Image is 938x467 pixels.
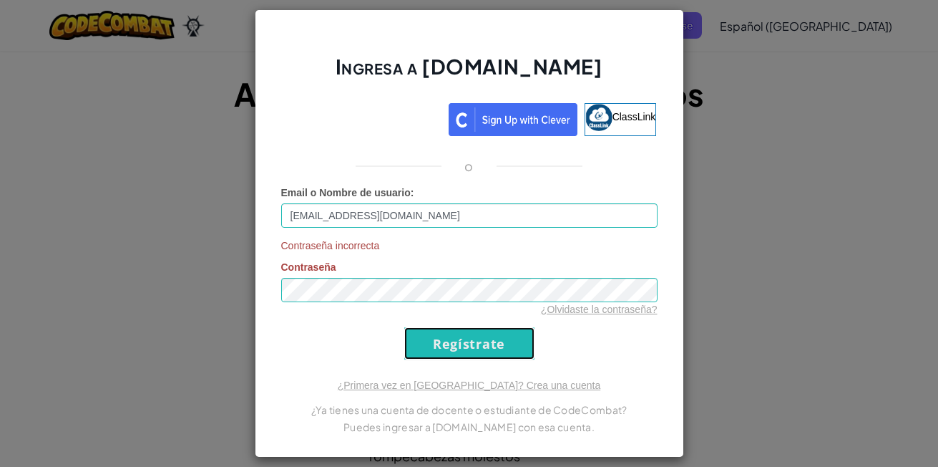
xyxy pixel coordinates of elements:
[275,102,449,133] iframe: Botón Iniciar sesión con Google
[281,53,658,95] h2: Ingresa a [DOMAIN_NAME]
[338,380,601,391] a: ¿Primera vez en [GEOGRAPHIC_DATA]? Crea una cuenta
[404,327,534,360] input: Regístrate
[585,104,612,131] img: classlink-logo-small.png
[464,158,473,175] p: o
[281,418,658,435] p: Puedes ingresar a [DOMAIN_NAME] con esa cuenta.
[281,401,658,418] p: ¿Ya tienes una cuenta de docente o estudiante de CodeCombat?
[281,261,336,273] span: Contraseña
[281,186,414,200] label: :
[281,187,411,198] span: Email o Nombre de usuario
[281,239,658,253] span: Contraseña incorrecta
[449,103,577,136] img: clever_sso_button@2x.png
[612,111,656,122] span: ClassLink
[541,304,658,315] a: ¿Olvidaste la contraseña?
